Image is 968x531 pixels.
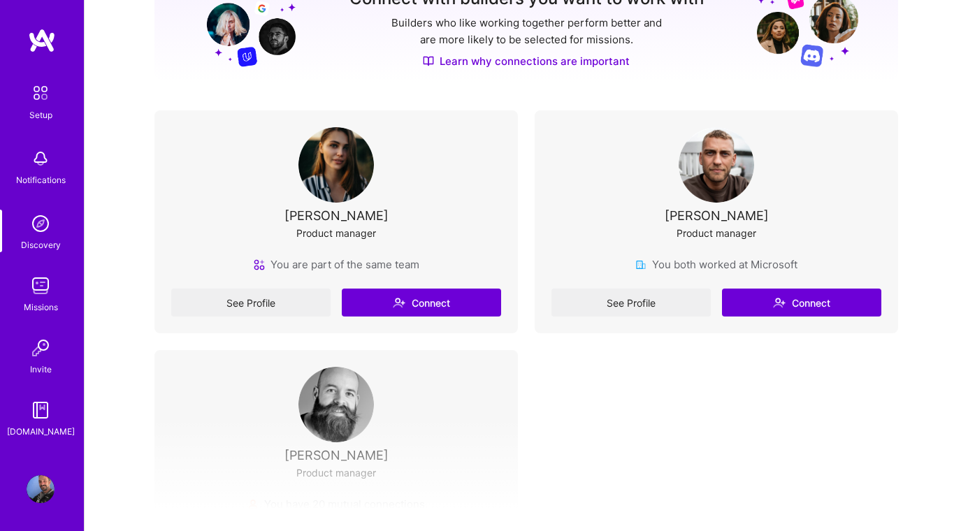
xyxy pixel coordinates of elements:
[389,15,665,48] p: Builders who like working together perform better and are more likely to be selected for missions.
[7,424,75,439] div: [DOMAIN_NAME]
[635,257,797,272] div: You both worked at Microsoft
[423,54,630,68] a: Learn why connections are important
[27,475,55,503] img: User Avatar
[30,362,52,377] div: Invite
[635,259,646,270] img: company icon
[254,257,419,272] div: You are part of the same team
[298,367,374,442] img: User Avatar
[27,272,55,300] img: teamwork
[27,145,55,173] img: bell
[26,78,55,108] img: setup
[29,108,52,122] div: Setup
[298,127,374,203] img: User Avatar
[423,55,434,67] img: Discover
[28,28,56,53] img: logo
[284,208,389,223] div: [PERSON_NAME]
[27,210,55,238] img: discovery
[296,226,376,240] div: Product manager
[679,127,754,203] img: User Avatar
[21,238,61,252] div: Discovery
[677,226,756,240] div: Product manager
[665,208,769,223] div: [PERSON_NAME]
[27,334,55,362] img: Invite
[27,396,55,424] img: guide book
[16,173,66,187] div: Notifications
[24,300,58,314] div: Missions
[254,259,265,270] img: team
[23,475,58,503] a: User Avatar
